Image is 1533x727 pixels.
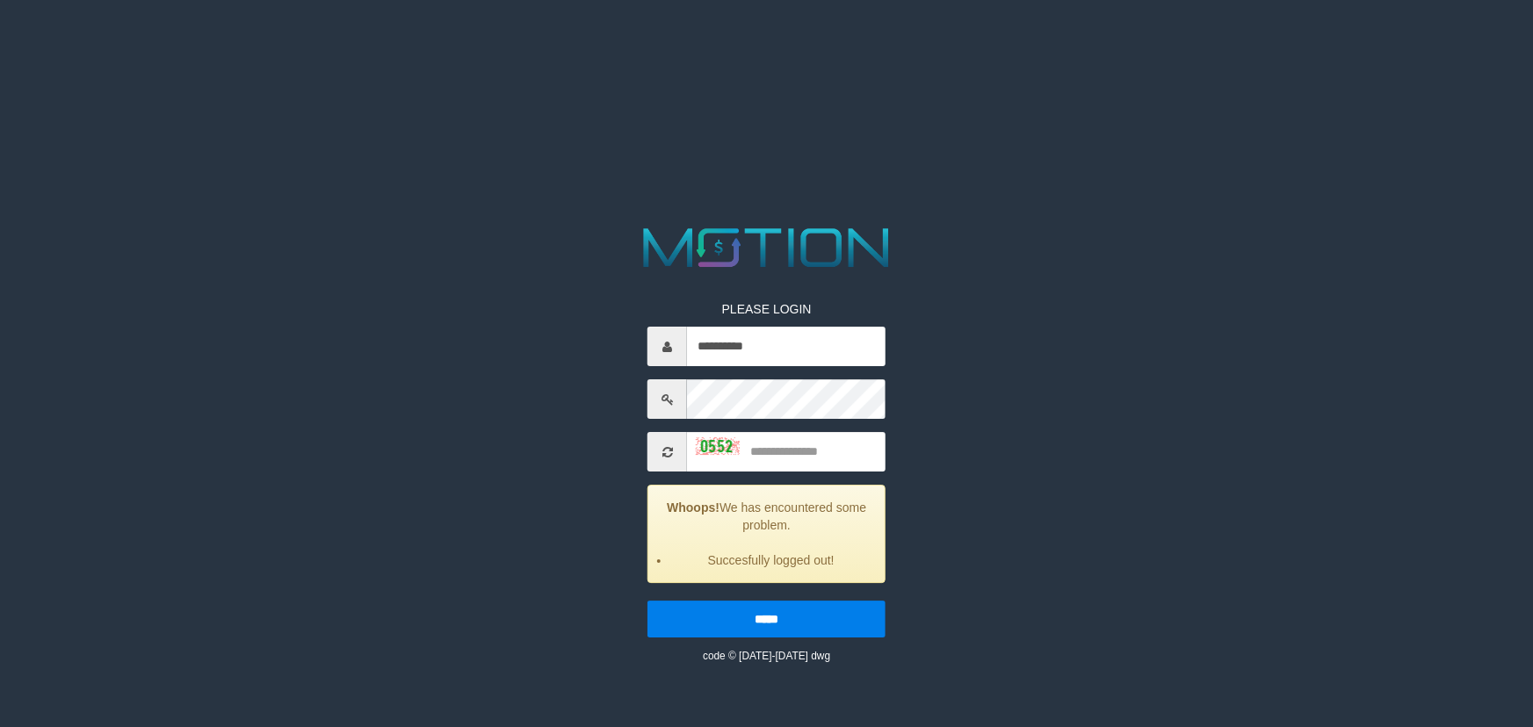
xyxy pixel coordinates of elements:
[633,221,900,274] img: MOTION_logo.png
[647,485,886,583] div: We has encountered some problem.
[647,300,886,318] p: PLEASE LOGIN
[670,551,871,569] li: Succesfully logged out!
[667,500,719,515] strong: Whoops!
[696,438,740,456] img: captcha
[703,650,830,662] small: code © [DATE]-[DATE] dwg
